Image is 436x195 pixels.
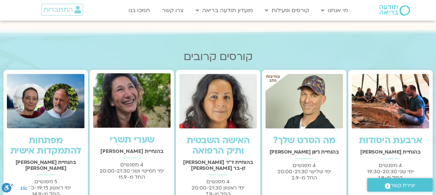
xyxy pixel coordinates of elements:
[367,178,433,192] a: יצירת קשר
[186,134,250,157] a: האישה השבטית ותיק הרפואה
[41,4,83,16] a: התחברות
[265,162,343,181] p: 4 מפגשים ימי שלישי 20:00-21:30
[192,4,256,17] a: מועדון תודעה בריאה
[93,162,171,180] p: 4 מפגשים ימי חמישי ושני 20:00-21:30 החל מ-11.9
[379,5,410,16] img: תודעה בריאה
[378,174,403,181] span: החל מ-1.9
[3,51,433,63] h2: קורסים קרובים
[93,148,171,154] h2: בהנחיית [PERSON_NAME]
[179,159,257,171] h2: בהנחיית ד"ר [PERSON_NAME] זן-בר [PERSON_NAME]
[318,4,352,17] a: מי אנחנו
[292,174,317,181] span: החל מ-2.9
[352,162,429,181] p: 4 מפגשים ימי שני 19:30-20:30
[359,134,422,147] a: ארבעת היסודות
[265,149,343,155] h2: בהנחיית ג'יוון [PERSON_NAME]
[7,159,84,171] h2: בהנחיית [PERSON_NAME] [PERSON_NAME]
[352,149,429,155] h2: בהנחיית [PERSON_NAME]
[125,4,153,17] a: תמכו בנו
[262,4,313,17] a: קורסים ופעילות
[43,6,73,13] span: התחברות
[273,134,336,147] a: מה הסרט שלך?
[10,134,81,157] a: מפתחות להתמקדות אישית
[110,134,154,146] a: שערי תשרי
[159,4,187,17] a: צרו קשר
[391,181,415,190] span: יצירת קשר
